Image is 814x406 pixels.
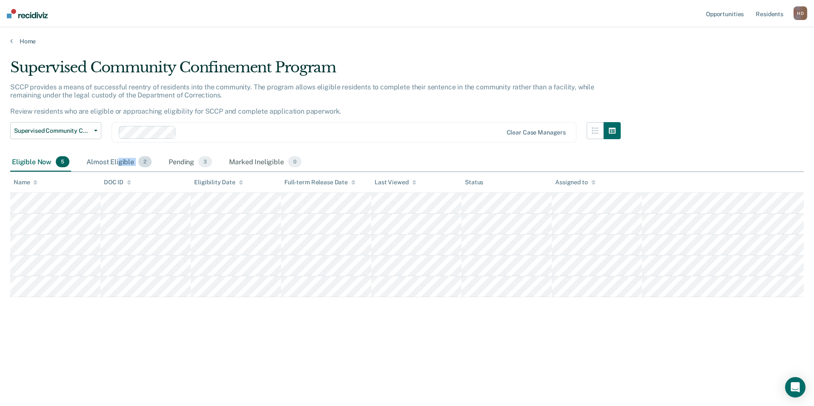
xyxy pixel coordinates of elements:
button: HD [794,6,807,20]
div: Status [465,179,483,186]
div: H D [794,6,807,20]
img: Recidiviz [7,9,48,18]
span: 3 [198,156,212,167]
div: Supervised Community Confinement Program [10,59,621,83]
span: Supervised Community Confinement Program [14,127,91,134]
div: Full-term Release Date [284,179,355,186]
div: Marked Ineligible0 [227,153,303,172]
span: 2 [138,156,152,167]
div: Open Intercom Messenger [785,377,805,397]
div: Pending3 [167,153,214,172]
span: 5 [56,156,69,167]
div: Eligibility Date [194,179,243,186]
button: Supervised Community Confinement Program [10,122,101,139]
div: DOC ID [104,179,131,186]
div: Eligible Now5 [10,153,71,172]
span: 0 [288,156,301,167]
div: Name [14,179,37,186]
p: SCCP provides a means of successful reentry of residents into the community. The program allows e... [10,83,594,116]
div: Clear case managers [507,129,566,136]
div: Almost Eligible2 [85,153,153,172]
div: Assigned to [555,179,595,186]
a: Home [10,37,804,45]
div: Last Viewed [375,179,416,186]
